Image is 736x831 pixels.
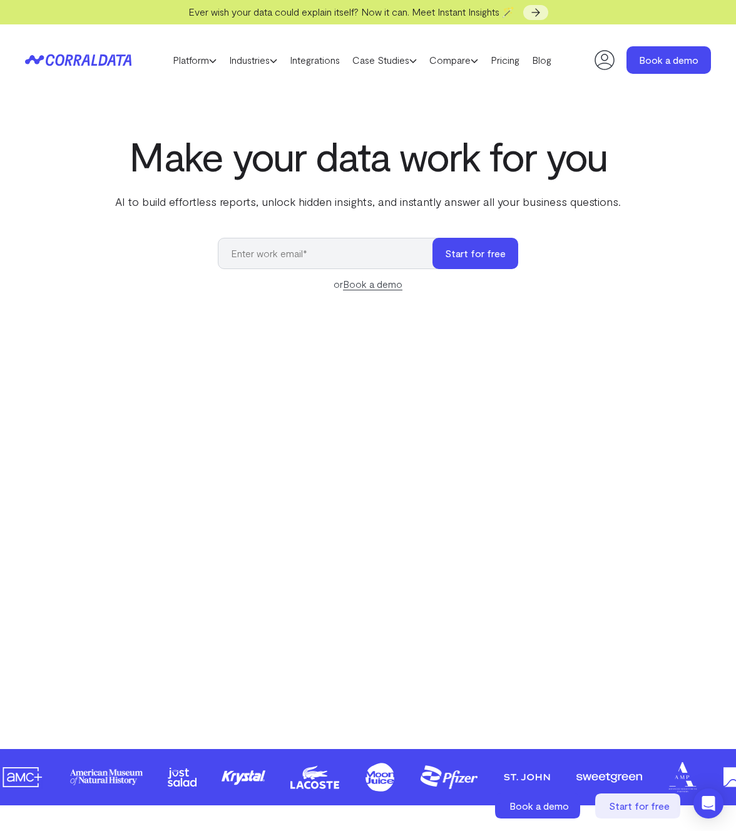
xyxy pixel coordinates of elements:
[626,46,711,74] a: Book a demo
[218,238,445,269] input: Enter work email*
[609,800,670,812] span: Start for free
[484,51,526,69] a: Pricing
[595,793,683,818] a: Start for free
[526,51,558,69] a: Blog
[343,278,402,290] a: Book a demo
[166,51,223,69] a: Platform
[346,51,423,69] a: Case Studies
[218,277,518,292] div: or
[693,788,723,818] div: Open Intercom Messenger
[284,51,346,69] a: Integrations
[113,193,623,210] p: AI to build effortless reports, unlock hidden insights, and instantly answer all your business qu...
[423,51,484,69] a: Compare
[113,133,623,178] h1: Make your data work for you
[188,6,514,18] span: Ever wish your data could explain itself? Now it can. Meet Instant Insights 🪄
[223,51,284,69] a: Industries
[509,800,569,812] span: Book a demo
[495,793,583,818] a: Book a demo
[432,238,518,269] button: Start for free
